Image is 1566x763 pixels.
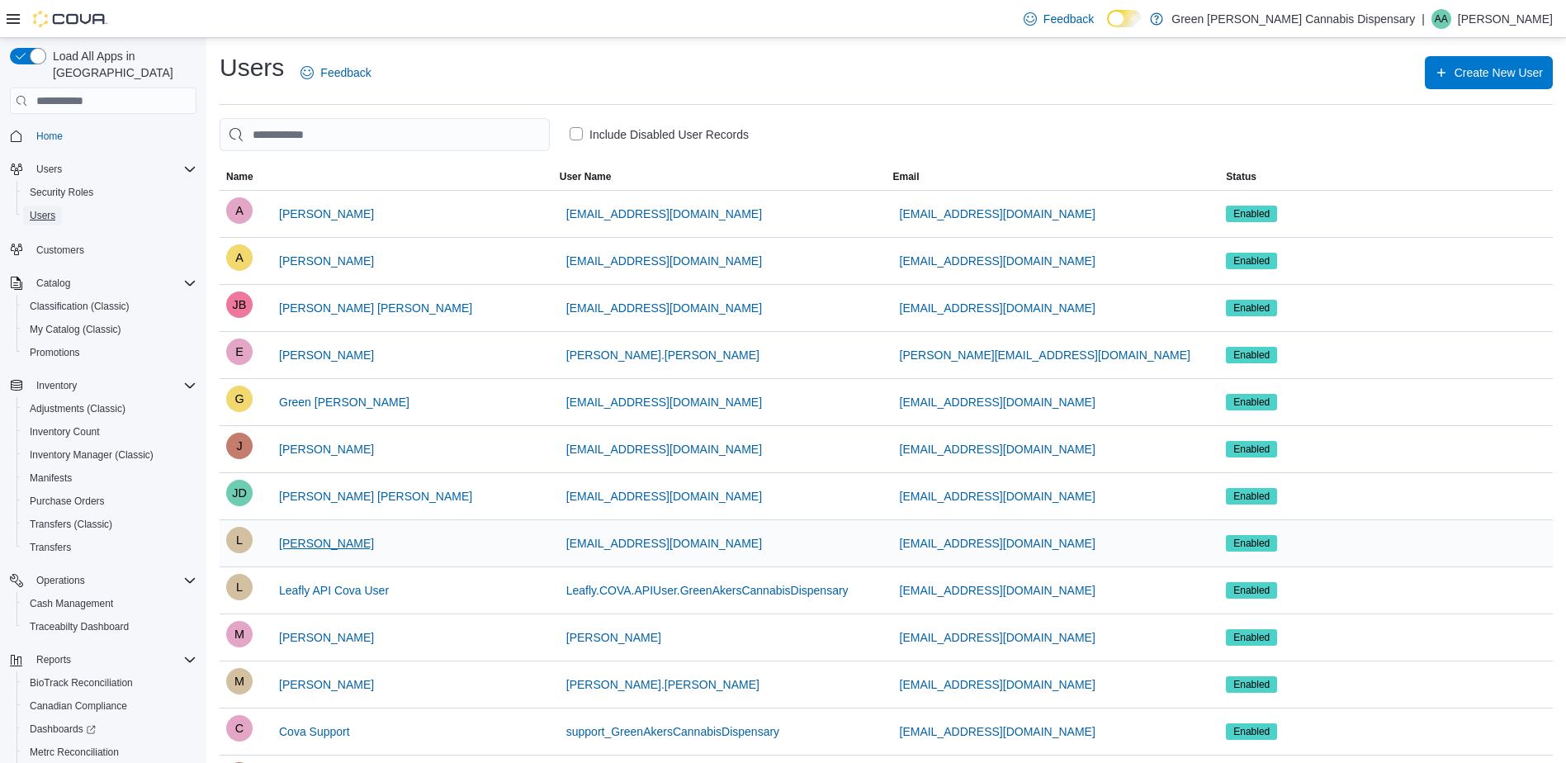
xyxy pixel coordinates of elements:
span: Enabled [1233,254,1270,268]
span: Leafly.COVA.APIUser.GreenAkersCannabisDispensary [566,582,849,599]
button: [PERSON_NAME][EMAIL_ADDRESS][DOMAIN_NAME] [893,339,1197,372]
button: [PERSON_NAME] [560,621,668,654]
span: Transfers [30,541,71,554]
button: Leafly.COVA.APIUser.GreenAkersCannabisDispensary [560,574,855,607]
button: [EMAIL_ADDRESS][DOMAIN_NAME] [893,386,1102,419]
button: Inventory [3,374,203,397]
span: Enabled [1226,723,1277,740]
span: [PERSON_NAME] [PERSON_NAME] [279,488,472,505]
span: E [235,339,244,365]
div: Mark [226,621,253,647]
span: Enabled [1233,395,1270,410]
span: JB [233,291,247,318]
span: Enabled [1226,629,1277,646]
button: Home [3,124,203,148]
span: Enabled [1226,676,1277,693]
span: [PERSON_NAME] [279,676,374,693]
button: [PERSON_NAME].[PERSON_NAME] [560,668,766,701]
span: J [236,433,242,459]
a: Adjustments (Classic) [23,399,132,419]
span: Operations [30,571,196,590]
div: Mendie [226,668,253,694]
a: Dashboards [17,718,203,741]
span: BioTrack Reconciliation [23,673,196,693]
button: My Catalog (Classic) [17,318,203,341]
span: Enabled [1226,582,1277,599]
button: [PERSON_NAME].[PERSON_NAME] [560,339,766,372]
span: Metrc Reconciliation [23,742,196,762]
span: A [235,197,244,224]
span: Purchase Orders [30,495,105,508]
span: [EMAIL_ADDRESS][DOMAIN_NAME] [900,206,1095,222]
span: [EMAIL_ADDRESS][DOMAIN_NAME] [900,629,1095,646]
label: Include Disabled User Records [570,125,749,145]
span: M [234,668,244,694]
button: Reports [30,650,78,670]
span: Traceabilty Dashboard [30,620,129,633]
a: Metrc Reconciliation [23,742,125,762]
button: [PERSON_NAME] [272,527,381,560]
input: Dark Mode [1107,10,1142,27]
button: Cova Support [272,715,357,748]
span: M [234,621,244,647]
a: Classification (Classic) [23,296,136,316]
div: Green [226,386,253,412]
span: Enabled [1233,724,1270,739]
h1: Users [220,51,284,84]
button: [EMAIL_ADDRESS][DOMAIN_NAME] [893,480,1102,513]
a: Transfers [23,538,78,557]
span: Promotions [30,346,80,359]
div: Cova [226,715,253,742]
span: [EMAIL_ADDRESS][DOMAIN_NAME] [566,206,762,222]
span: [PERSON_NAME] [279,347,374,363]
div: Amy [226,197,253,224]
p: [PERSON_NAME] [1458,9,1553,29]
a: Purchase Orders [23,491,111,511]
a: Inventory Count [23,422,106,442]
button: [EMAIL_ADDRESS][DOMAIN_NAME] [893,291,1102,325]
span: Enabled [1233,206,1270,221]
span: Enabled [1233,583,1270,598]
button: Catalog [3,272,203,295]
button: support_GreenAkersCannabisDispensary [560,715,786,748]
span: Adjustments (Classic) [30,402,125,415]
span: My Catalog (Classic) [30,323,121,336]
div: John David [226,480,253,506]
button: [EMAIL_ADDRESS][DOMAIN_NAME] [893,715,1102,748]
span: [EMAIL_ADDRESS][DOMAIN_NAME] [566,441,762,457]
span: Green [PERSON_NAME] [279,394,409,410]
span: Enabled [1226,394,1277,410]
span: [PERSON_NAME] [PERSON_NAME] [279,300,472,316]
span: Enabled [1226,253,1277,269]
span: [PERSON_NAME] [566,629,661,646]
a: Transfers (Classic) [23,514,119,534]
span: [PERSON_NAME].[PERSON_NAME] [566,347,759,363]
span: Security Roles [30,186,93,199]
span: Enabled [1226,441,1277,457]
span: Catalog [30,273,196,293]
button: [EMAIL_ADDRESS][DOMAIN_NAME] [893,574,1102,607]
span: Canadian Compliance [30,699,127,713]
span: Inventory Count [23,422,196,442]
a: Home [30,126,69,146]
button: Catalog [30,273,77,293]
span: Promotions [23,343,196,363]
button: [EMAIL_ADDRESS][DOMAIN_NAME] [560,480,769,513]
a: Manifests [23,468,78,488]
a: Inventory Manager (Classic) [23,445,160,465]
span: Feedback [320,64,371,81]
div: Eric [226,339,253,365]
span: Create New User [1455,64,1543,81]
button: [PERSON_NAME] [272,244,381,277]
a: Promotions [23,343,87,363]
span: Transfers [23,538,196,557]
button: Users [17,204,203,227]
span: Metrc Reconciliation [30,746,119,759]
span: AA [1435,9,1448,29]
button: Inventory [30,376,83,396]
a: Canadian Compliance [23,696,134,716]
span: support_GreenAkersCannabisDispensary [566,723,779,740]
span: L [236,527,243,553]
span: Users [36,163,62,176]
span: Inventory Manager (Classic) [23,445,196,465]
